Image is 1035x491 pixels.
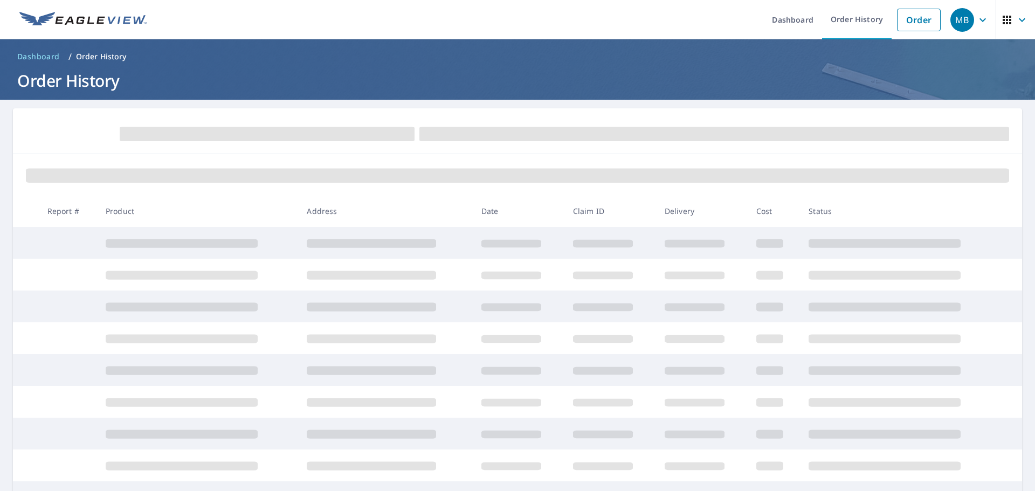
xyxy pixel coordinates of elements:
[656,195,748,227] th: Delivery
[748,195,801,227] th: Cost
[19,12,147,28] img: EV Logo
[68,50,72,63] li: /
[39,195,97,227] th: Report #
[473,195,564,227] th: Date
[13,70,1022,92] h1: Order History
[897,9,941,31] a: Order
[76,51,127,62] p: Order History
[298,195,472,227] th: Address
[97,195,298,227] th: Product
[564,195,656,227] th: Claim ID
[17,51,60,62] span: Dashboard
[950,8,974,32] div: MB
[13,48,1022,65] nav: breadcrumb
[800,195,1002,227] th: Status
[13,48,64,65] a: Dashboard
